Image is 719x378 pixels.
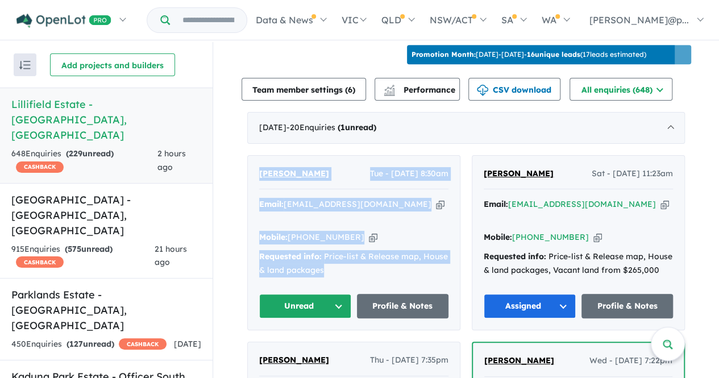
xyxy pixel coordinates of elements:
[259,294,351,318] button: Unread
[19,61,31,69] img: sort.svg
[286,122,376,132] span: - 20 Enquir ies
[157,148,186,172] span: 2 hours ago
[259,199,284,209] strong: Email:
[484,250,673,277] div: Price-list & Release map, House & land packages, Vacant land from $265,000
[340,122,345,132] span: 1
[477,85,488,96] img: download icon
[172,8,244,32] input: Try estate name, suburb, builder or developer
[284,199,431,209] a: [EMAIL_ADDRESS][DOMAIN_NAME]
[370,354,448,367] span: Thu - [DATE] 7:35pm
[11,147,157,175] div: 648 Enquir ies
[385,85,455,95] span: Performance
[259,250,448,277] div: Price-list & Release map, House & land packages
[589,354,672,368] span: Wed - [DATE] 7:22pm
[484,232,512,242] strong: Mobile:
[484,167,554,181] a: [PERSON_NAME]
[484,251,546,261] strong: Requested info:
[484,168,554,178] span: [PERSON_NAME]
[259,167,329,181] a: [PERSON_NAME]
[338,122,376,132] strong: ( unread)
[436,198,444,210] button: Copy
[119,338,167,350] span: CASHBACK
[484,355,554,365] span: [PERSON_NAME]
[69,148,82,159] span: 229
[484,199,508,209] strong: Email:
[589,14,689,26] span: [PERSON_NAME]@p...
[484,294,576,318] button: Assigned
[65,244,113,254] strong: ( unread)
[69,339,83,349] span: 127
[468,78,560,101] button: CSV download
[370,167,448,181] span: Tue - [DATE] 8:30am
[593,231,602,243] button: Copy
[155,244,187,268] span: 21 hours ago
[369,231,377,243] button: Copy
[384,85,394,91] img: line-chart.svg
[384,88,395,95] img: bar-chart.svg
[375,78,460,101] button: Performance
[288,232,364,242] a: [PHONE_NUMBER]
[484,354,554,368] a: [PERSON_NAME]
[508,199,656,209] a: [EMAIL_ADDRESS][DOMAIN_NAME]
[412,49,646,60] p: [DATE] - [DATE] - ( 17 leads estimated)
[11,338,167,351] div: 450 Enquir ies
[259,355,329,365] span: [PERSON_NAME]
[570,78,672,101] button: All enquiries (648)
[50,53,175,76] button: Add projects and builders
[412,50,476,59] b: Promotion Month:
[66,148,114,159] strong: ( unread)
[16,14,111,28] img: Openlot PRO Logo White
[16,161,64,173] span: CASHBACK
[592,167,673,181] span: Sat - [DATE] 11:23am
[259,354,329,367] a: [PERSON_NAME]
[259,232,288,242] strong: Mobile:
[174,339,201,349] span: [DATE]
[348,85,352,95] span: 6
[11,97,201,143] h5: Lillifield Estate - [GEOGRAPHIC_DATA] , [GEOGRAPHIC_DATA]
[527,50,580,59] b: 16 unique leads
[68,244,81,254] span: 575
[259,251,322,261] strong: Requested info:
[11,287,201,333] h5: Parklands Estate - [GEOGRAPHIC_DATA] , [GEOGRAPHIC_DATA]
[512,232,589,242] a: [PHONE_NUMBER]
[67,339,114,349] strong: ( unread)
[242,78,366,101] button: Team member settings (6)
[11,243,155,270] div: 915 Enquir ies
[247,112,685,144] div: [DATE]
[16,256,64,268] span: CASHBACK
[259,168,329,178] span: [PERSON_NAME]
[357,294,449,318] a: Profile & Notes
[581,294,674,318] a: Profile & Notes
[660,198,669,210] button: Copy
[11,192,201,238] h5: [GEOGRAPHIC_DATA] - [GEOGRAPHIC_DATA] , [GEOGRAPHIC_DATA]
